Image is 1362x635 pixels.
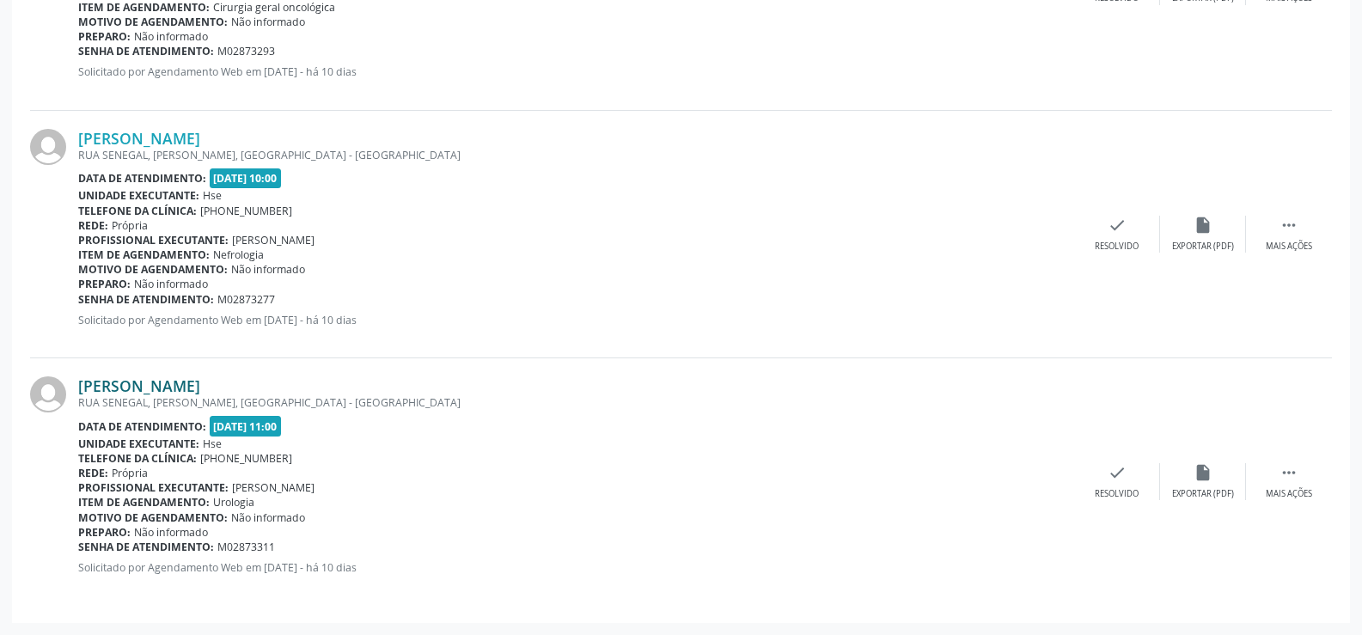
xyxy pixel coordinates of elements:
b: Preparo: [78,277,131,291]
span: Não informado [231,15,305,29]
span: Não informado [134,525,208,540]
span: Própria [112,466,148,480]
i: insert_drive_file [1194,463,1212,482]
b: Preparo: [78,525,131,540]
p: Solicitado por Agendamento Web em [DATE] - há 10 dias [78,560,1074,575]
b: Telefone da clínica: [78,204,197,218]
span: [PHONE_NUMBER] [200,451,292,466]
img: img [30,376,66,412]
b: Motivo de agendamento: [78,510,228,525]
span: Não informado [231,510,305,525]
span: Hse [203,437,222,451]
i:  [1280,216,1298,235]
div: Resolvido [1095,241,1139,253]
b: Unidade executante: [78,437,199,451]
span: Não informado [231,262,305,277]
b: Motivo de agendamento: [78,15,228,29]
b: Senha de atendimento: [78,292,214,307]
img: img [30,129,66,165]
div: Exportar (PDF) [1172,241,1234,253]
b: Unidade executante: [78,188,199,203]
i: insert_drive_file [1194,216,1212,235]
div: Resolvido [1095,488,1139,500]
b: Data de atendimento: [78,171,206,186]
b: Rede: [78,466,108,480]
i:  [1280,463,1298,482]
span: M02873311 [217,540,275,554]
a: [PERSON_NAME] [78,129,200,148]
span: Urologia [213,495,254,510]
span: [PERSON_NAME] [232,480,315,495]
p: Solicitado por Agendamento Web em [DATE] - há 10 dias [78,313,1074,327]
b: Senha de atendimento: [78,540,214,554]
b: Rede: [78,218,108,233]
span: M02873293 [217,44,275,58]
b: Profissional executante: [78,480,229,495]
span: [PERSON_NAME] [232,233,315,247]
b: Profissional executante: [78,233,229,247]
span: [DATE] 10:00 [210,168,282,188]
p: Solicitado por Agendamento Web em [DATE] - há 10 dias [78,64,1074,79]
div: RUA SENEGAL, [PERSON_NAME], [GEOGRAPHIC_DATA] - [GEOGRAPHIC_DATA] [78,148,1074,162]
span: Nefrologia [213,247,264,262]
span: [PHONE_NUMBER] [200,204,292,218]
b: Data de atendimento: [78,419,206,434]
span: [DATE] 11:00 [210,416,282,436]
div: Mais ações [1266,488,1312,500]
b: Senha de atendimento: [78,44,214,58]
span: Própria [112,218,148,233]
span: Não informado [134,277,208,291]
div: Exportar (PDF) [1172,488,1234,500]
div: RUA SENEGAL, [PERSON_NAME], [GEOGRAPHIC_DATA] - [GEOGRAPHIC_DATA] [78,395,1074,410]
div: Mais ações [1266,241,1312,253]
b: Item de agendamento: [78,247,210,262]
span: Não informado [134,29,208,44]
b: Item de agendamento: [78,495,210,510]
b: Telefone da clínica: [78,451,197,466]
i: check [1108,463,1127,482]
span: Hse [203,188,222,203]
b: Preparo: [78,29,131,44]
b: Motivo de agendamento: [78,262,228,277]
a: [PERSON_NAME] [78,376,200,395]
i: check [1108,216,1127,235]
span: M02873277 [217,292,275,307]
